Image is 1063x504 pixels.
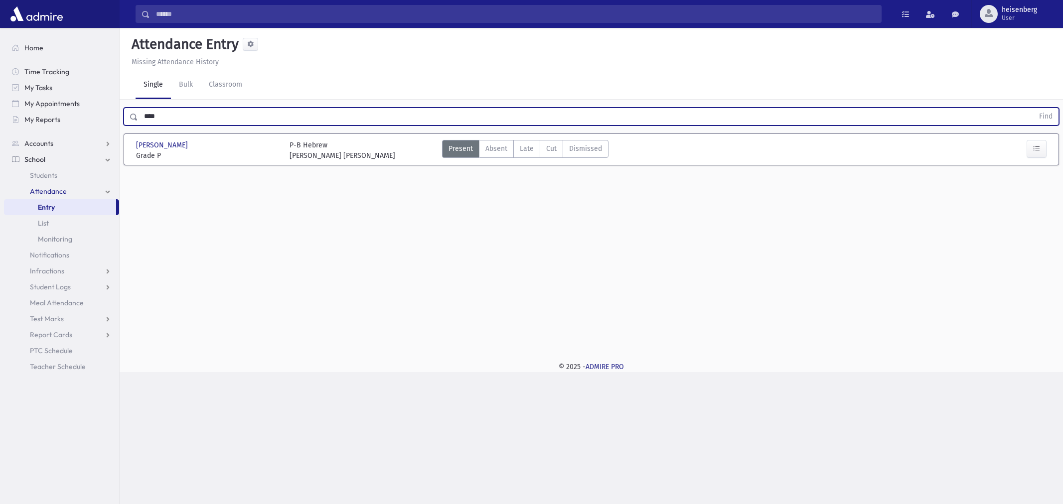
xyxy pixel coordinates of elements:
span: heisenberg [1002,6,1037,14]
span: Meal Attendance [30,298,84,307]
a: My Reports [4,112,119,127]
span: Test Marks [30,314,64,323]
a: Monitoring [4,231,119,247]
a: My Tasks [4,80,119,96]
span: Late [520,143,534,154]
a: Infractions [4,263,119,279]
a: Teacher Schedule [4,359,119,375]
a: Meal Attendance [4,295,119,311]
span: Accounts [24,139,53,148]
span: Monitoring [38,235,72,244]
div: © 2025 - [136,362,1047,372]
a: My Appointments [4,96,119,112]
span: Grade P [136,150,280,161]
span: List [38,219,49,228]
a: School [4,151,119,167]
span: Students [30,171,57,180]
span: My Appointments [24,99,80,108]
span: Cut [546,143,557,154]
span: Dismissed [569,143,602,154]
span: Home [24,43,43,52]
div: AttTypes [442,140,608,161]
span: PTC Schedule [30,346,73,355]
a: Test Marks [4,311,119,327]
a: Report Cards [4,327,119,343]
a: Student Logs [4,279,119,295]
span: My Reports [24,115,60,124]
a: Time Tracking [4,64,119,80]
h5: Attendance Entry [128,36,239,53]
a: Students [4,167,119,183]
span: Infractions [30,266,64,275]
span: Time Tracking [24,67,69,76]
span: My Tasks [24,83,52,92]
a: Home [4,40,119,56]
span: Present [449,143,473,154]
a: Entry [4,199,116,215]
u: Missing Attendance History [132,58,219,66]
a: Notifications [4,247,119,263]
a: PTC Schedule [4,343,119,359]
span: User [1002,14,1037,22]
div: P-B Hebrew [PERSON_NAME] [PERSON_NAME] [290,140,395,161]
span: Student Logs [30,282,71,291]
a: Single [136,71,171,99]
input: Search [150,5,881,23]
a: Classroom [201,71,250,99]
a: List [4,215,119,231]
span: Entry [38,203,55,212]
a: Accounts [4,135,119,151]
button: Find [1033,108,1059,125]
a: Bulk [171,71,201,99]
span: [PERSON_NAME] [136,140,190,150]
span: Attendance [30,187,67,196]
img: AdmirePro [8,4,65,24]
a: Missing Attendance History [128,58,219,66]
span: Teacher Schedule [30,362,86,371]
a: Attendance [4,183,119,199]
a: ADMIRE PRO [586,363,624,371]
span: School [24,155,45,164]
span: Absent [485,143,507,154]
span: Report Cards [30,330,72,339]
span: Notifications [30,251,69,259]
